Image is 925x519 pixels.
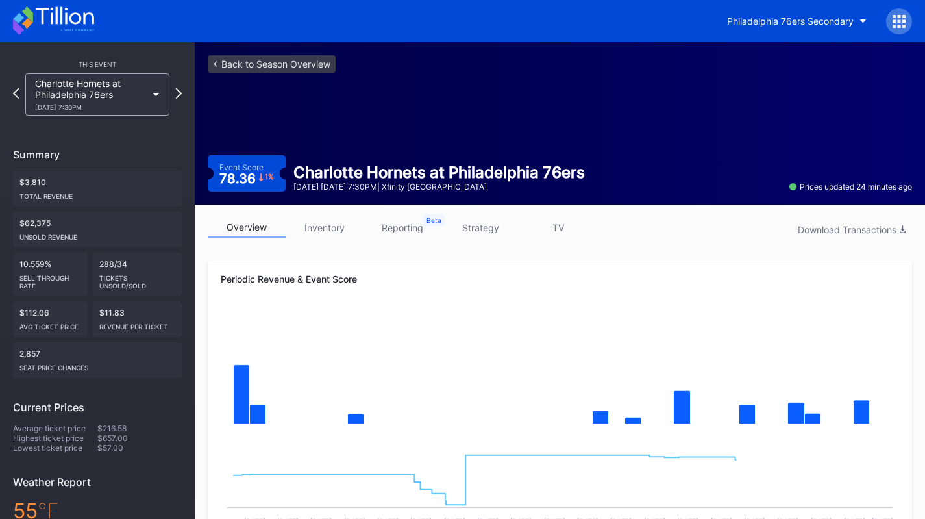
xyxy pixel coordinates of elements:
[19,228,175,241] div: Unsold Revenue
[13,212,182,247] div: $62,375
[221,273,899,285] div: Periodic Revenue & Event Score
[13,443,97,453] div: Lowest ticket price
[97,424,182,433] div: $216.58
[35,103,147,111] div: [DATE] 7:30PM
[19,359,175,372] div: seat price changes
[13,148,182,161] div: Summary
[208,218,286,238] a: overview
[13,253,88,296] div: 10.559%
[219,172,274,185] div: 78.36
[13,401,182,414] div: Current Prices
[99,269,176,290] div: Tickets Unsold/Sold
[798,224,906,235] div: Download Transactions
[717,9,876,33] button: Philadelphia 76ers Secondary
[727,16,854,27] div: Philadelphia 76ers Secondary
[99,318,176,331] div: Revenue per ticket
[293,182,585,192] div: [DATE] [DATE] 7:30PM | Xfinity [GEOGRAPHIC_DATA]
[265,173,274,181] div: 1 %
[13,424,97,433] div: Average ticket price
[789,182,912,192] div: Prices updated 24 minutes ago
[19,269,81,290] div: Sell Through Rate
[13,301,88,337] div: $112.06
[13,433,97,443] div: Highest ticket price
[13,171,182,207] div: $3,810
[13,342,182,378] div: 2,857
[19,187,175,200] div: Total Revenue
[208,55,336,73] a: <-Back to Season Overview
[13,475,182,488] div: Weather Report
[19,318,81,331] div: Avg ticket price
[286,218,364,238] a: inventory
[791,221,912,238] button: Download Transactions
[519,218,597,238] a: TV
[364,218,441,238] a: reporting
[13,60,182,68] div: This Event
[441,218,519,238] a: strategy
[293,163,585,182] div: Charlotte Hornets at Philadelphia 76ers
[93,301,182,337] div: $11.83
[93,253,182,296] div: 288/34
[35,78,147,111] div: Charlotte Hornets at Philadelphia 76ers
[97,443,182,453] div: $57.00
[221,307,899,437] svg: Chart title
[219,162,264,172] div: Event Score
[97,433,182,443] div: $657.00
